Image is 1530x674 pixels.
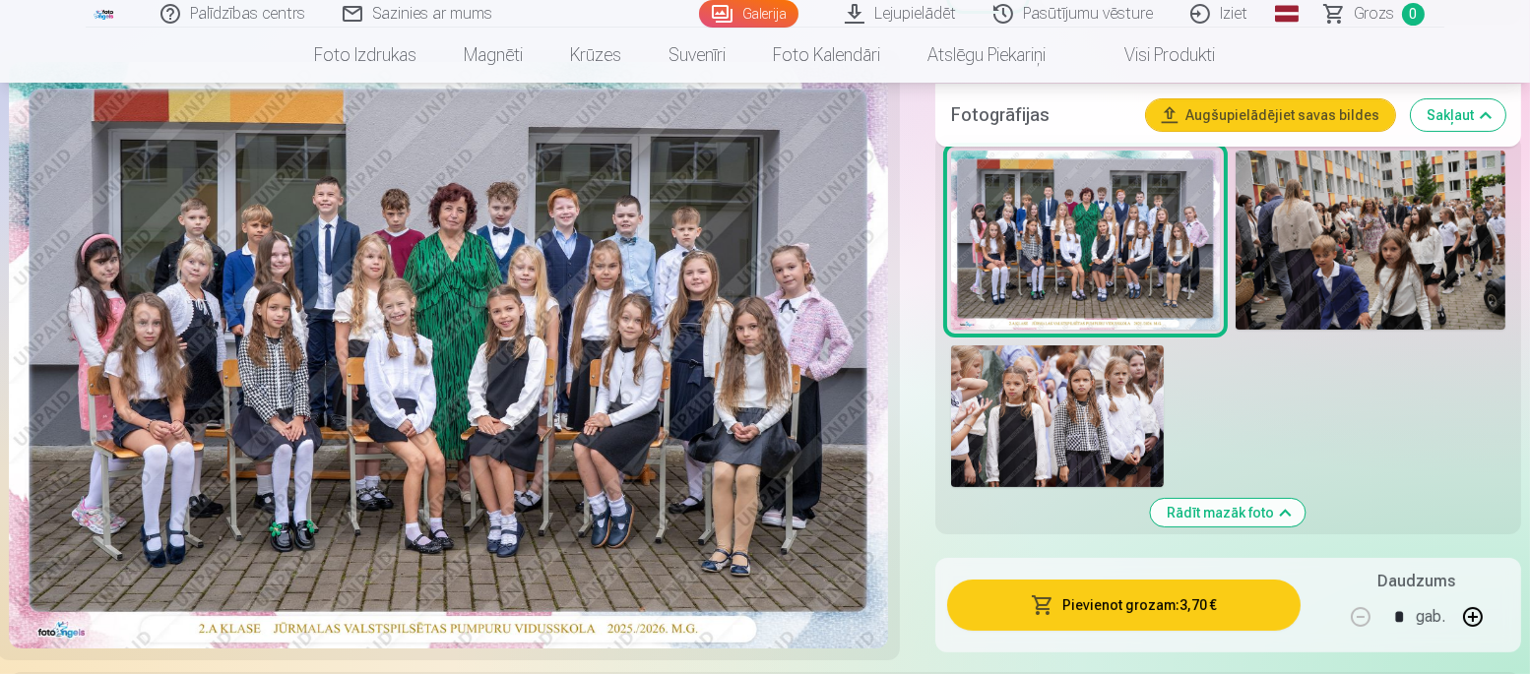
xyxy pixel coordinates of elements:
a: Foto kalendāri [750,28,905,83]
a: Foto izdrukas [291,28,441,83]
span: 0 [1402,3,1425,26]
span: Grozs [1354,2,1394,26]
div: gab. [1416,593,1445,641]
a: Suvenīri [646,28,750,83]
button: Rādīt mazāk foto [1151,499,1306,526]
img: /fa3 [94,8,115,20]
button: Augšupielādējiet savas bildes [1146,98,1395,130]
a: Krūzes [547,28,646,83]
button: Sakļaut [1411,98,1505,130]
h5: Fotogrāfijas [951,100,1130,128]
a: Atslēgu piekariņi [905,28,1070,83]
h5: Daudzums [1378,570,1456,593]
a: Visi produkti [1070,28,1240,83]
button: Pievienot grozam:3,70 € [947,580,1301,631]
a: Magnēti [441,28,547,83]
